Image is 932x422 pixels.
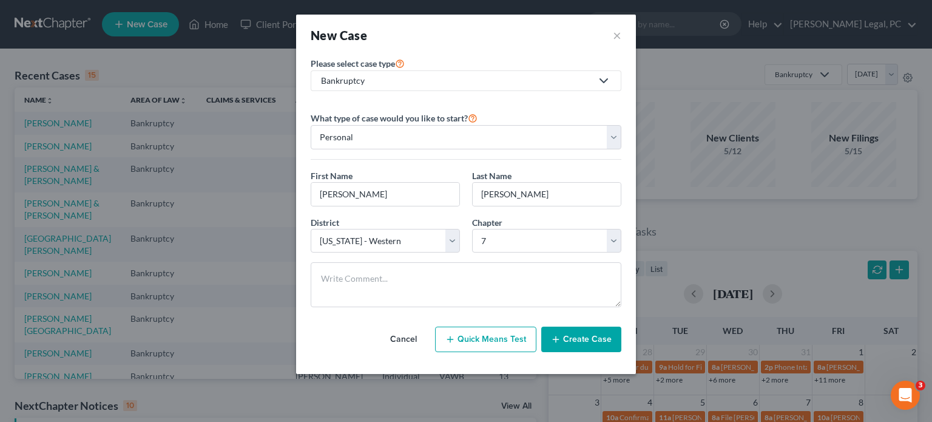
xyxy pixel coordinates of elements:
iframe: Intercom live chat [891,381,920,410]
label: What type of case would you like to start? [311,111,478,125]
div: Bankruptcy [321,75,592,87]
span: First Name [311,171,353,181]
span: Last Name [472,171,512,181]
button: Quick Means Test [435,327,536,352]
input: Enter First Name [311,183,459,206]
button: Create Case [541,327,621,352]
button: Cancel [377,327,430,352]
strong: New Case [311,28,367,43]
button: × [613,27,621,44]
span: 3 [916,381,925,390]
span: District [311,217,339,228]
span: Please select case type [311,58,395,69]
input: Enter Last Name [473,183,621,206]
span: Chapter [472,217,502,228]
